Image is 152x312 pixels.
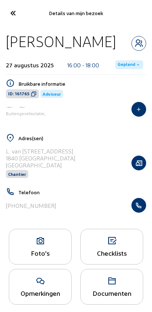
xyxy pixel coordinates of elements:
h5: Bruikbare informatie [18,81,146,87]
div: 16:00 - 18:00 [67,61,99,68]
div: 1840 [GEOGRAPHIC_DATA] [6,155,75,162]
span: Adviseur [43,91,61,96]
span: Buitengevelisolatie, [6,111,46,116]
div: L. van [STREET_ADDRESS] [6,148,75,155]
div: Details van mijn bezoek [25,10,127,16]
span: ID: 161765 [8,91,29,97]
span: Chantier [8,171,26,177]
div: [GEOGRAPHIC_DATA] [6,162,75,169]
div: [PERSON_NAME] [6,32,116,51]
div: Opmerkingen [9,289,71,297]
img: Energy Protect Ramen & Deuren [18,106,26,108]
h5: Adres(sen) [18,135,146,141]
img: Iso Protect [6,106,13,108]
div: [PHONE_NUMBER] [6,202,56,209]
div: Checklists [81,249,143,257]
div: Documenten [81,289,143,297]
div: 27 augustus 2025 [6,61,54,68]
span: Gepland [117,62,135,68]
div: Foto's [9,249,71,257]
h5: Telefoon [18,189,146,195]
